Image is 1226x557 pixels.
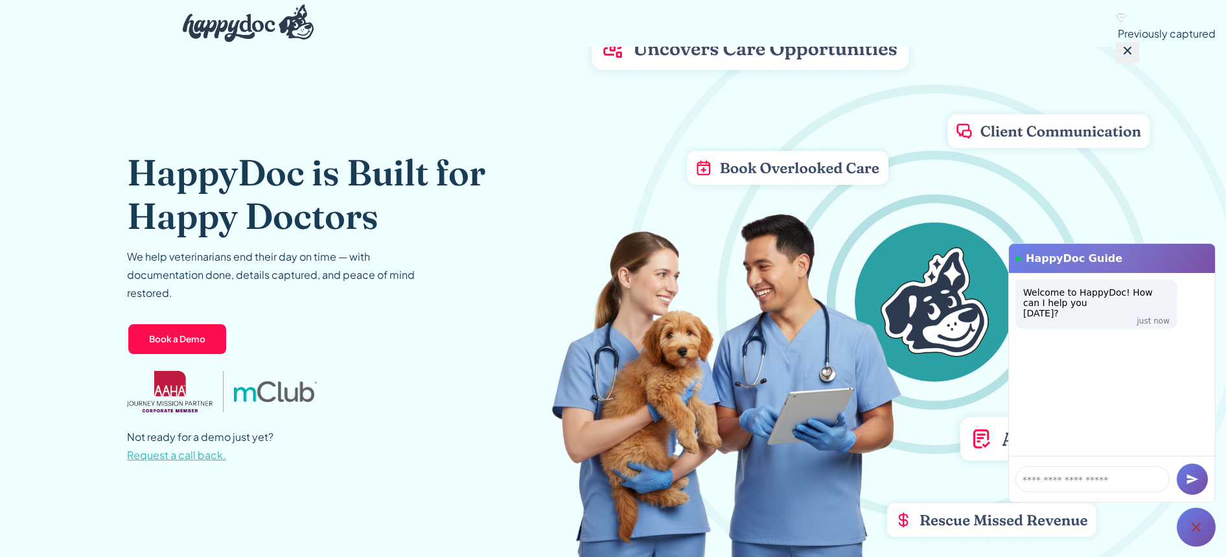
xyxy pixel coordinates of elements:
[183,5,314,42] img: HappyDoc Logo: A happy dog with his ear up, listening.
[127,150,564,237] h1: HappyDoc is Built for Happy Doctors
[127,371,213,412] img: AAHA Advantage logo
[127,448,226,462] span: Request a call back.
[127,248,438,302] p: We help veterinarians end their day on time — with documentation done, details captured, and peac...
[234,381,317,402] img: mclub logo
[172,1,314,45] a: home
[127,323,227,355] a: Book a Demo
[127,428,273,464] p: Not ready for a demo just yet?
